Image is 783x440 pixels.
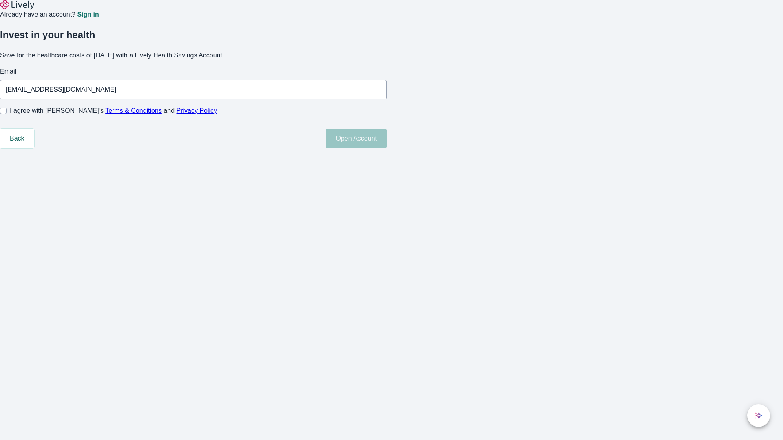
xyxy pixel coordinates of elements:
a: Privacy Policy [177,107,217,114]
a: Terms & Conditions [105,107,162,114]
svg: Lively AI Assistant [754,411,763,420]
a: Sign in [77,11,99,18]
button: chat [747,404,770,427]
span: I agree with [PERSON_NAME]’s and [10,106,217,116]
